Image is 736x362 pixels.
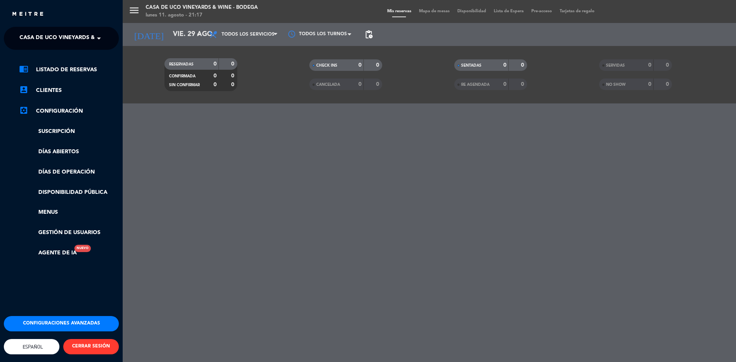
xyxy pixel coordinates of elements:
button: Configuraciones avanzadas [4,316,119,331]
a: Gestión de usuarios [19,228,119,237]
a: account_boxClientes [19,86,119,95]
button: CERRAR SESIÓN [63,339,119,354]
img: MEITRE [11,11,44,17]
a: Menus [19,208,119,217]
a: Disponibilidad pública [19,188,119,197]
a: Configuración [19,106,119,116]
i: chrome_reader_mode [19,64,28,74]
a: Días abiertos [19,147,119,156]
i: account_box [19,85,28,94]
div: Nuevo [74,245,91,252]
a: chrome_reader_modeListado de Reservas [19,65,119,74]
span: pending_actions [364,30,373,39]
a: Suscripción [19,127,119,136]
span: Español [21,344,43,350]
i: settings_applications [19,106,28,115]
a: Días de Operación [19,168,119,177]
span: Casa de Uco Vineyards & Wine - Bodega [20,30,140,46]
a: Agente de IANuevo [19,249,77,257]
